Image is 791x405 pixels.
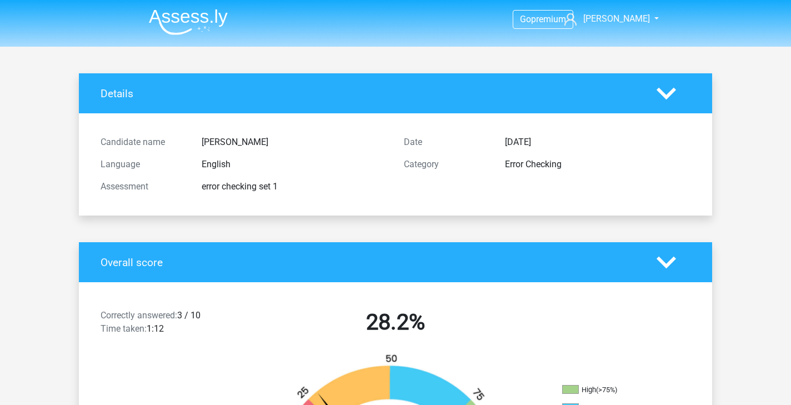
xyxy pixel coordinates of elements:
[252,309,539,336] h2: 28.2%
[193,136,395,149] div: [PERSON_NAME]
[395,136,497,149] div: Date
[193,158,395,171] div: English
[395,158,497,171] div: Category
[101,323,147,334] span: Time taken:
[101,310,177,321] span: Correctly answered:
[560,12,651,26] a: [PERSON_NAME]
[149,9,228,35] img: Assessly
[101,87,640,100] h4: Details
[92,158,193,171] div: Language
[92,136,193,149] div: Candidate name
[583,13,650,24] span: [PERSON_NAME]
[101,256,640,269] h4: Overall score
[520,14,531,24] span: Go
[497,136,699,149] div: [DATE]
[596,386,617,394] div: (>75%)
[562,385,673,395] li: High
[193,180,395,193] div: error checking set 1
[92,180,193,193] div: Assessment
[513,12,573,27] a: Gopremium
[497,158,699,171] div: Error Checking
[531,14,566,24] span: premium
[92,309,244,340] div: 3 / 10 1:12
